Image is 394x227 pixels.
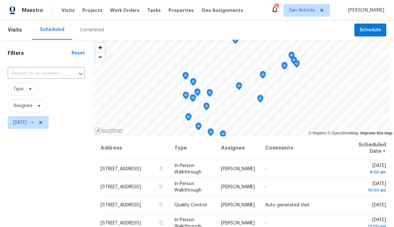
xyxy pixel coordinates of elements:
[94,127,123,134] a: Mapbox homepage
[351,182,386,193] span: [DATE]
[260,136,346,160] th: Comments
[293,60,300,70] div: Map marker
[216,136,260,160] th: Assignee
[147,8,161,13] span: Tasks
[201,7,243,14] span: Geo Assignments
[101,185,141,189] span: [STREET_ADDRESS]
[96,53,105,62] span: Zoom out
[158,184,164,190] button: Copy Address
[13,86,24,92] span: Type
[221,221,255,225] span: [PERSON_NAME]
[221,167,255,171] span: [PERSON_NAME]
[221,185,255,189] span: [PERSON_NAME]
[236,82,242,92] div: Map marker
[220,130,226,140] div: Map marker
[82,7,102,14] span: Projects
[80,27,104,33] div: Completed
[62,7,75,14] span: Visits
[265,167,267,171] span: -
[265,203,310,207] span: Auto-generated Visit
[101,203,141,207] span: [STREET_ADDRESS]
[281,62,288,72] div: Map marker
[174,163,201,174] span: In-Person Walkthrough
[183,92,189,102] div: Map marker
[158,202,164,208] button: Copy Address
[207,89,213,99] div: Map marker
[169,136,216,160] th: Type
[92,40,390,136] canvas: Map
[195,123,202,133] div: Map marker
[8,23,22,37] span: Visits
[158,220,164,226] button: Copy Address
[182,72,189,82] div: Map marker
[100,136,169,160] th: Address
[291,56,297,66] div: Map marker
[72,50,85,56] div: Reset
[76,69,85,78] button: Open
[232,36,239,46] div: Map marker
[346,136,386,160] th: Scheduled Date ↑
[345,7,384,14] span: [PERSON_NAME]
[207,128,214,138] div: Map marker
[8,69,67,79] input: Search for an address...
[351,169,386,175] div: 8:00 am
[351,187,386,193] div: 10:00 am
[360,26,381,34] span: Schedule
[351,163,386,175] span: [DATE]
[8,50,72,56] h1: Filters
[174,203,207,207] span: Quality Control
[360,131,392,135] a: Improve this map
[96,43,105,52] button: Zoom in
[174,182,201,192] span: In-Person Walkthrough
[257,95,264,105] div: Map marker
[190,94,196,104] div: Map marker
[185,113,192,123] div: Map marker
[190,78,197,88] div: Map marker
[203,103,210,113] div: Map marker
[274,4,279,10] div: 4
[354,24,386,37] button: Schedule
[101,167,141,171] span: [STREET_ADDRESS]
[289,7,315,14] span: San Antonio
[327,131,359,135] a: OpenStreetMap
[265,221,267,225] span: -
[194,88,201,98] div: Map marker
[265,185,267,189] span: -
[288,52,295,62] div: Map marker
[309,131,326,135] a: Mapbox
[221,203,255,207] span: [PERSON_NAME]
[40,26,64,33] div: Scheduled
[260,71,266,81] div: Map marker
[13,119,34,126] span: [DATE] - ∞
[372,203,386,207] span: [DATE]
[110,7,139,14] span: Work Orders
[13,103,32,109] span: Assignee
[96,52,105,62] button: Zoom out
[101,221,141,225] span: [STREET_ADDRESS]
[22,7,43,14] span: Maestro
[158,166,164,172] button: Copy Address
[168,7,194,14] span: Properties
